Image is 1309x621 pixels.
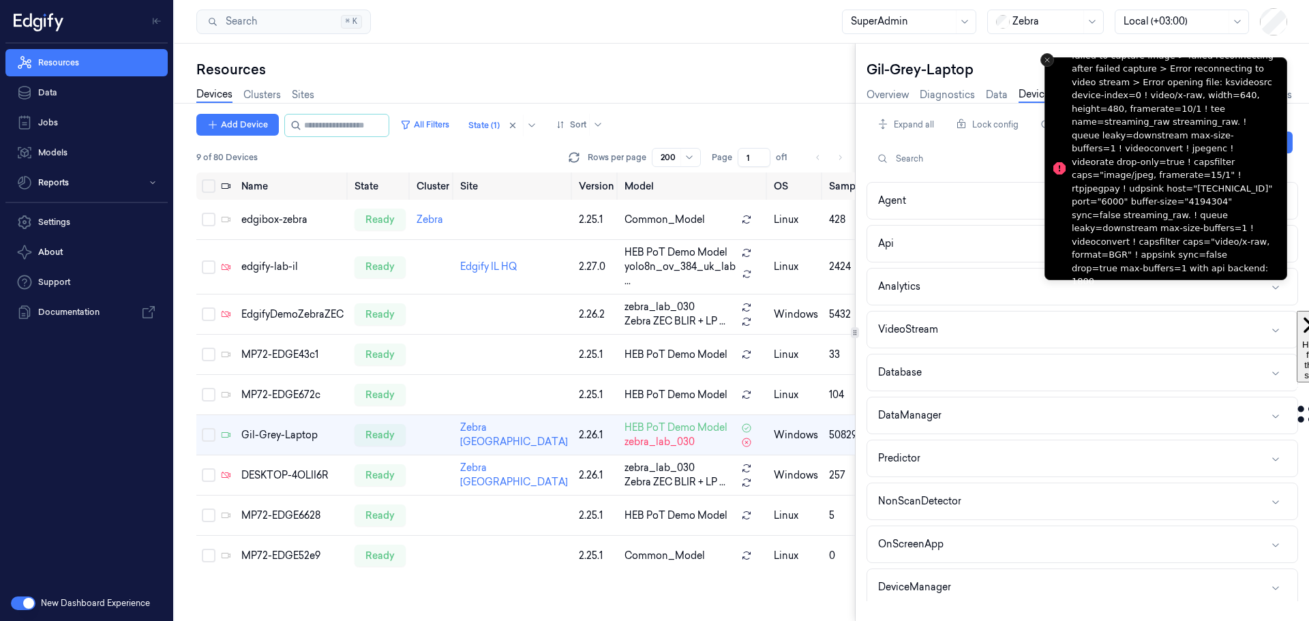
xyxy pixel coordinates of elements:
[202,260,215,274] button: Select row
[460,260,517,273] a: Edgify IL HQ
[579,213,614,227] div: 2.25.1
[867,526,1297,562] button: OnScreenApp
[579,468,614,483] div: 2.26.1
[867,483,1297,519] button: NonScanDetector
[579,549,614,563] div: 2.25.1
[774,388,818,402] p: linux
[867,354,1297,391] button: Database
[774,549,818,563] p: linux
[220,14,257,29] span: Search
[236,172,349,200] th: Name
[829,428,869,442] div: 50829
[878,494,961,509] div: NonScanDetector
[625,348,727,362] span: HEB PoT Demo Model
[829,307,869,322] div: 5432
[712,151,732,164] span: Page
[202,428,215,442] button: Select row
[1019,87,1090,103] a: Device Settings
[579,307,614,322] div: 2.26.2
[774,509,818,523] p: linux
[196,151,258,164] span: 9 of 80 Devices
[241,213,344,227] div: edgibox-zebra
[867,226,1297,262] button: Api
[579,428,614,442] div: 2.26.1
[355,344,406,365] div: ready
[824,172,874,200] th: Samples
[202,549,215,562] button: Select row
[355,209,406,230] div: ready
[146,10,168,32] button: Toggle Navigation
[355,384,406,406] div: ready
[878,322,938,337] div: VideoStream
[573,172,619,200] th: Version
[241,388,344,402] div: MP72-EDGE672c
[202,468,215,482] button: Select row
[196,60,855,79] div: Resources
[878,194,906,208] div: Agent
[202,307,215,321] button: Select row
[774,428,818,442] p: windows
[241,468,344,483] div: DESKTOP-4OLII6R
[829,509,869,523] div: 5
[355,464,406,486] div: ready
[579,509,614,523] div: 2.25.1
[625,245,727,260] span: HEB PoT Demo Model
[872,114,939,136] button: Expand all
[625,461,695,475] span: zebra_lab_030
[829,468,869,483] div: 257
[625,300,695,314] span: zebra_lab_030
[867,60,1298,79] div: Gil-Grey-Laptop
[5,79,168,106] a: Data
[196,87,232,103] a: Devices
[5,169,168,196] button: Reports
[196,114,279,136] button: Add Device
[241,307,344,322] div: EdgifyDemoZebraZEC
[202,179,215,193] button: Select all
[202,509,215,522] button: Select row
[1040,53,1054,67] button: Close toast
[774,260,818,274] p: linux
[5,139,168,166] a: Models
[5,49,168,76] a: Resources
[241,509,344,523] div: MP72-EDGE6628
[809,148,849,167] nav: pagination
[872,112,939,138] div: Expand all
[625,314,725,329] span: Zebra ZEC BLIR + LP ...
[768,172,824,200] th: OS
[5,209,168,236] a: Settings
[867,269,1297,305] button: Analytics
[774,307,818,322] p: windows
[196,10,371,34] button: Search⌘K
[355,256,406,278] div: ready
[625,388,727,402] span: HEB PoT Demo Model
[867,312,1297,348] button: VideoStream
[867,397,1297,434] button: DataManager
[455,172,573,200] th: Site
[5,299,168,326] a: Documentation
[355,303,406,325] div: ready
[878,237,894,251] div: Api
[867,440,1297,476] button: Predictor
[774,213,818,227] p: linux
[878,408,942,423] div: DataManager
[878,537,944,551] div: OnScreenApp
[411,172,455,200] th: Cluster
[625,549,705,563] span: Common_Model
[588,151,646,164] p: Rows per page
[355,504,406,526] div: ready
[1072,49,1276,288] div: failed to capture image > failed reconnecting after failed capture > Error reconnecting to video ...
[292,88,314,102] a: Sites
[241,549,344,563] div: MP72-EDGE52e9
[460,421,568,448] a: Zebra [GEOGRAPHIC_DATA]
[776,151,798,164] span: of 1
[878,451,920,466] div: Predictor
[950,112,1024,138] div: Lock config
[829,260,869,274] div: 2424
[619,172,768,200] th: Model
[241,428,344,442] div: Gil-Grey-Laptop
[829,388,869,402] div: 104
[867,88,909,102] a: Overview
[460,461,568,488] a: Zebra [GEOGRAPHIC_DATA]
[829,549,869,563] div: 0
[878,580,951,594] div: DeviceManager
